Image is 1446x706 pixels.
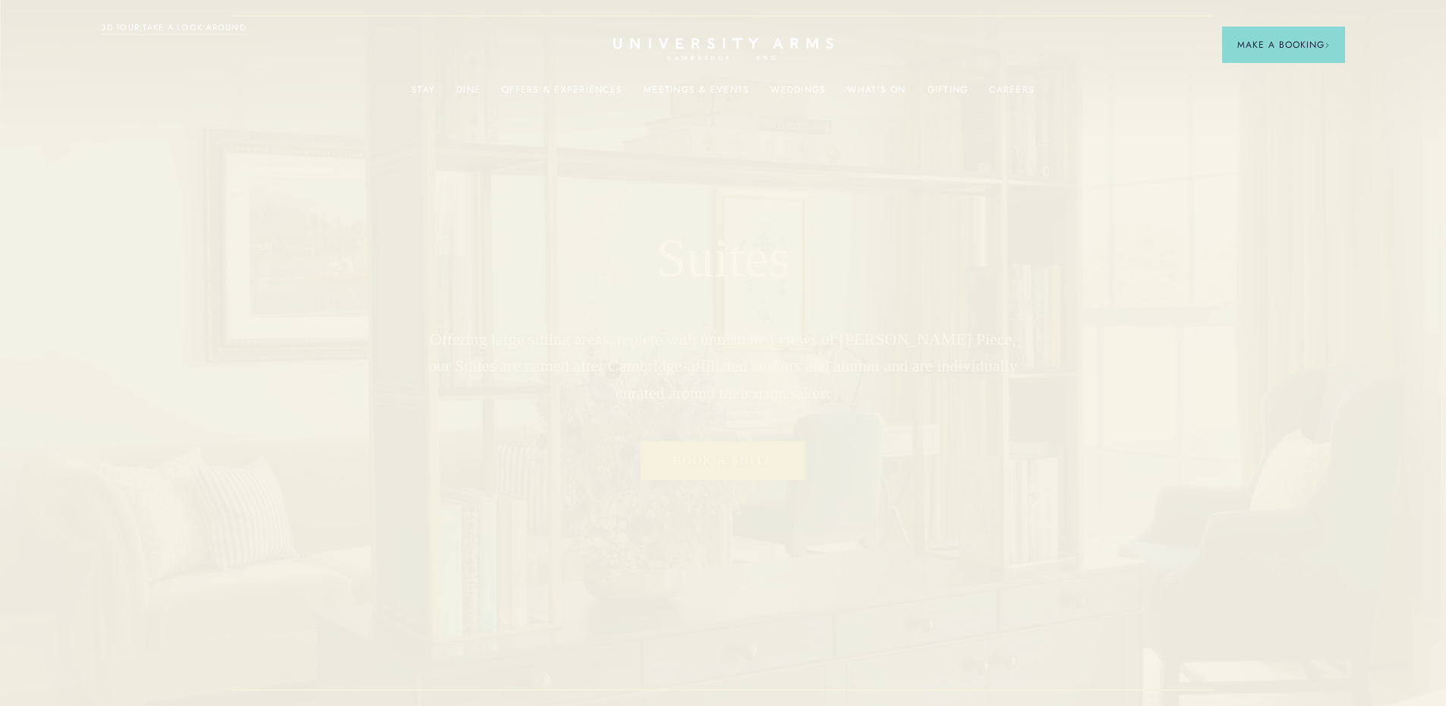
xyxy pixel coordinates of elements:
[1222,27,1345,63] button: Make a BookingArrow icon
[770,84,826,104] a: Weddings
[1325,43,1330,48] img: Arrow icon
[420,226,1027,292] h1: Suites
[411,84,435,104] a: Stay
[641,441,805,481] a: Book a Suite
[847,84,906,104] a: What's On
[420,326,1027,406] p: Offering large sitting areas, replete with unmatched views of [PERSON_NAME] Piece, our Suites are...
[502,84,622,104] a: Offers & Experiences
[1237,38,1330,52] span: Make a Booking
[613,38,833,61] a: Home
[928,84,969,104] a: Gifting
[989,84,1035,104] a: Careers
[456,84,480,104] a: Dine
[101,21,246,35] a: 3D TOUR:TAKE A LOOK AROUND
[644,84,749,104] a: Meetings & Events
